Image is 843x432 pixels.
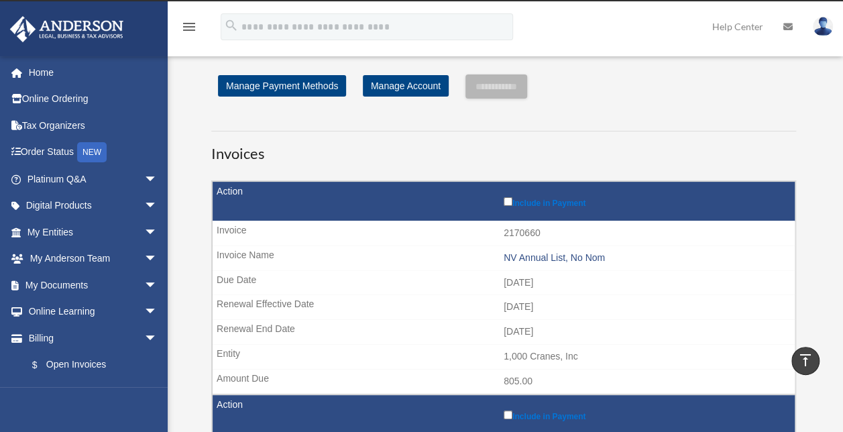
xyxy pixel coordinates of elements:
[144,166,171,193] span: arrow_drop_down
[19,352,164,379] a: $Open Invoices
[224,18,239,33] i: search
[9,59,178,86] a: Home
[9,166,178,193] a: Platinum Q&Aarrow_drop_down
[9,325,171,352] a: Billingarrow_drop_down
[9,139,178,166] a: Order StatusNEW
[504,197,512,206] input: Include in Payment
[213,344,795,370] td: 1,000 Cranes, Inc
[9,272,178,299] a: My Documentsarrow_drop_down
[40,357,46,374] span: $
[9,193,178,219] a: Digital Productsarrow_drop_down
[504,252,788,264] div: NV Annual List, No Nom
[144,193,171,220] span: arrow_drop_down
[504,411,512,419] input: Include in Payment
[6,16,127,42] img: Anderson Advisors Platinum Portal
[213,369,795,394] td: 805.00
[218,75,346,97] a: Manage Payment Methods
[181,19,197,35] i: menu
[19,378,171,405] a: Past Invoices
[9,112,178,139] a: Tax Organizers
[504,408,788,421] label: Include in Payment
[144,219,171,246] span: arrow_drop_down
[144,299,171,326] span: arrow_drop_down
[213,221,795,246] td: 2170660
[213,319,795,345] td: [DATE]
[9,299,178,325] a: Online Learningarrow_drop_down
[9,219,178,246] a: My Entitiesarrow_drop_down
[504,195,788,208] label: Include in Payment
[213,294,795,320] td: [DATE]
[9,86,178,113] a: Online Ordering
[813,17,833,36] img: User Pic
[797,352,813,368] i: vertical_align_top
[211,131,796,164] h3: Invoices
[9,246,178,272] a: My Anderson Teamarrow_drop_down
[363,75,449,97] a: Manage Account
[213,270,795,296] td: [DATE]
[791,347,820,375] a: vertical_align_top
[144,325,171,352] span: arrow_drop_down
[144,272,171,299] span: arrow_drop_down
[181,23,197,35] a: menu
[77,142,107,162] div: NEW
[144,246,171,273] span: arrow_drop_down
